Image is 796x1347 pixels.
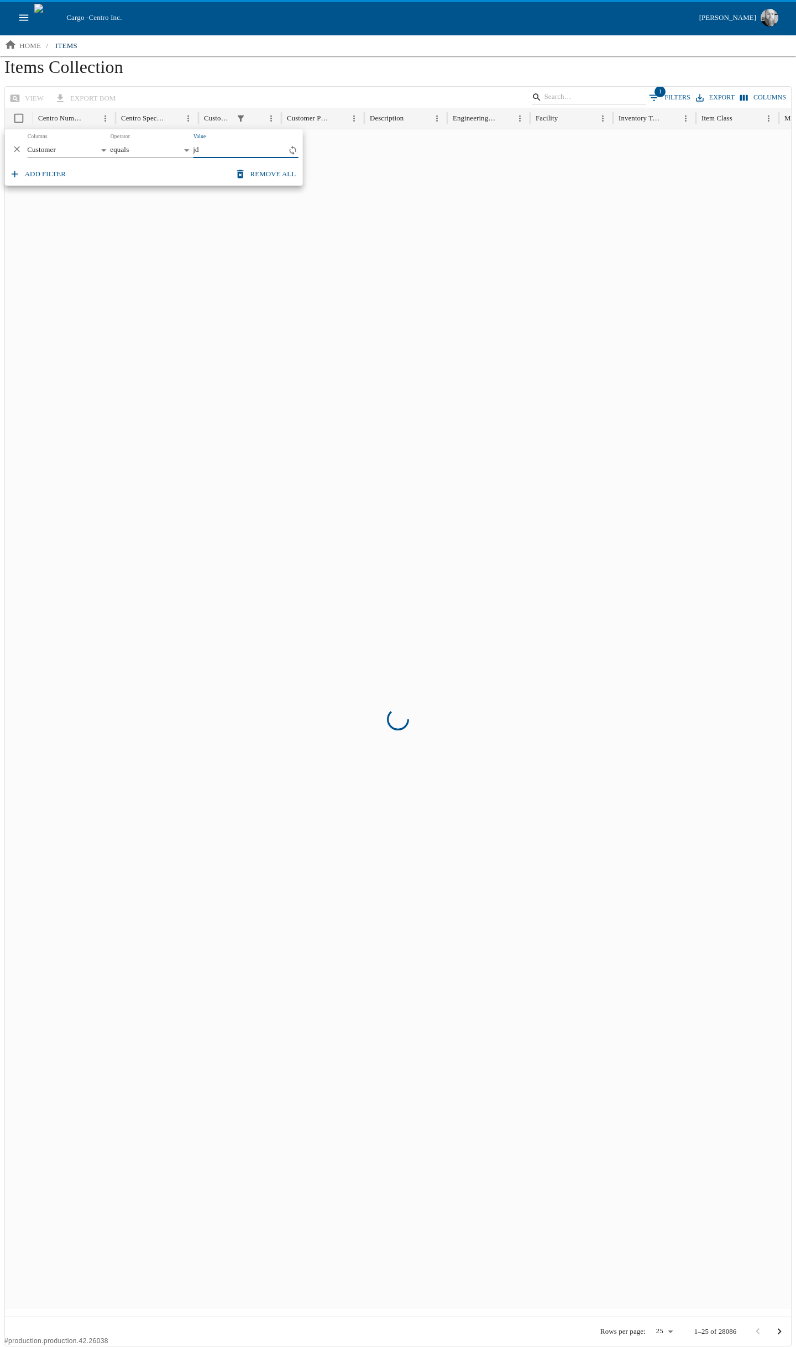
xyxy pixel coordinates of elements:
p: home [19,40,41,51]
button: Sort [249,111,264,126]
button: Sort [83,111,98,126]
div: Engineering Status [453,114,497,123]
a: items [49,37,84,55]
button: Sort [734,111,748,126]
button: Show filters [646,90,693,106]
div: equals [110,143,193,158]
h1: Items Collection [4,56,792,86]
div: 25 [650,1324,677,1339]
span: 1 [654,86,666,97]
button: Menu [512,111,527,126]
div: Facility [536,114,558,123]
button: Menu [595,111,610,126]
p: items [55,40,77,51]
button: Remove all [233,165,301,184]
button: Sort [332,111,347,126]
div: Item Class [701,114,732,123]
button: Sort [166,111,181,126]
div: Description [370,114,404,123]
label: Operator [110,133,130,141]
input: Filter value [193,143,287,158]
div: Centro Number [38,114,82,123]
p: Rows per page: [600,1327,646,1337]
span: Centro Inc. [88,13,122,22]
button: Select columns [737,90,789,106]
button: Show filters [233,111,248,126]
button: Menu [761,111,776,126]
button: Sort [664,111,679,126]
button: Menu [181,111,196,126]
button: Add filter [7,165,70,184]
div: Customer [204,114,232,123]
div: Show filters [5,129,303,186]
img: Profile image [761,9,778,27]
li: / [46,40,48,51]
label: Columns [27,133,47,141]
button: open drawer [13,7,34,28]
div: Centro Specification [121,114,165,123]
button: Export [693,90,737,106]
input: Search… [544,90,630,105]
div: Search [532,90,646,108]
p: 1–25 of 28086 [694,1327,737,1337]
button: Menu [430,111,444,126]
button: Sort [405,111,420,126]
div: [PERSON_NAME] [699,12,756,24]
div: Inventory Type [619,114,663,123]
button: Delete [9,141,25,157]
div: Customer Part Number [287,114,331,123]
div: 1 active filter [233,111,248,126]
button: Sort [559,111,574,126]
button: Menu [678,111,693,126]
button: Sort [498,111,513,126]
button: Go to next page [769,1321,790,1342]
button: [PERSON_NAME] [695,6,783,30]
button: Menu [264,111,279,126]
label: Value [193,133,206,141]
img: cargo logo [34,4,62,31]
div: Cargo - [62,12,694,23]
div: Customer [27,143,110,158]
button: Menu [347,111,362,126]
button: Menu [98,111,113,126]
